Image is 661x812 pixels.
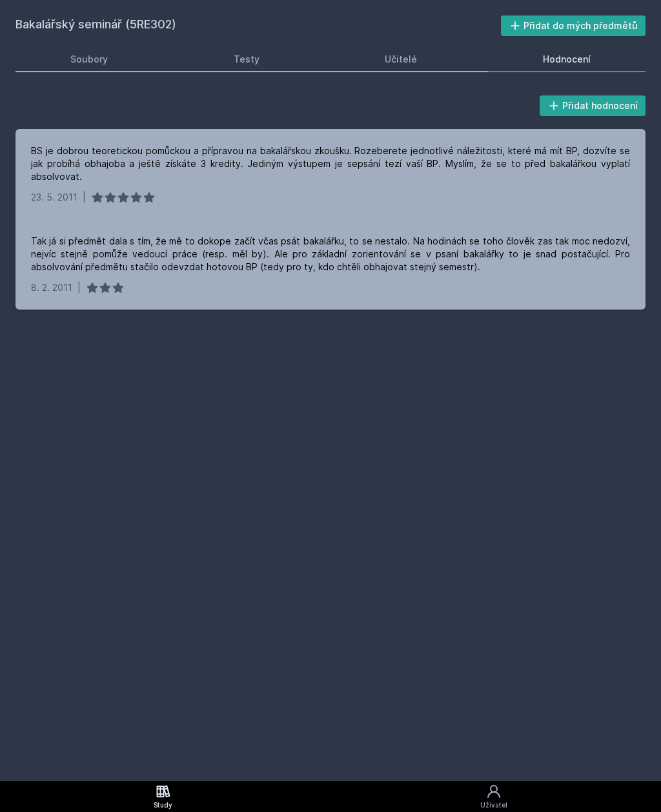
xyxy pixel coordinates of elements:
[31,281,72,294] div: 8. 2. 2011
[31,191,77,204] div: 23. 5. 2011
[234,53,259,66] div: Testy
[330,46,473,72] a: Učitelé
[70,53,108,66] div: Soubory
[501,15,646,36] button: Přidat do mých předmětů
[540,95,646,116] button: Přidat hodnocení
[154,800,172,810] div: Study
[543,53,591,66] div: Hodnocení
[83,191,86,204] div: |
[77,281,81,294] div: |
[488,46,646,72] a: Hodnocení
[480,800,507,810] div: Uživatel
[15,15,501,36] h2: Bakalářský seminář (5RE302)
[385,53,417,66] div: Učitelé
[31,144,630,183] div: BS je dobrou teoretickou pomůckou a přípravou na bakalářskou zkoušku. Rozeberete jednotlivé nálež...
[31,235,630,273] div: Tak já si předmět dala s tím, že mě to dokope začít včas psát bakalářku, to se nestalo. Na hodiná...
[15,46,163,72] a: Soubory
[179,46,315,72] a: Testy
